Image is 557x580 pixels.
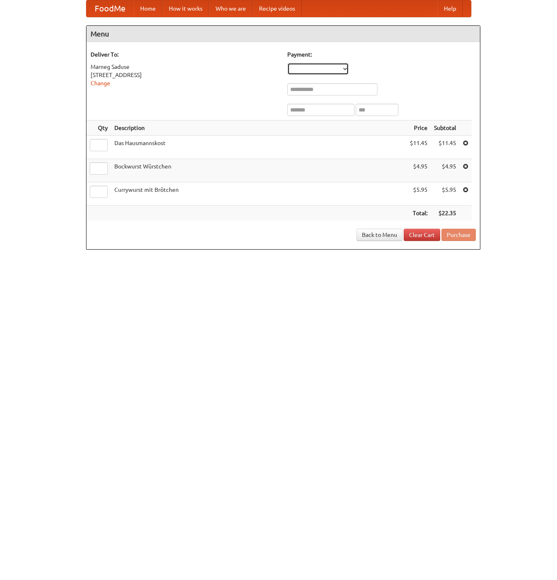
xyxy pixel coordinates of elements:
[431,136,459,159] td: $11.45
[431,121,459,136] th: Subtotal
[86,26,480,42] h4: Menu
[287,50,476,59] h5: Payment:
[431,159,459,182] td: $4.95
[111,182,407,206] td: Currywurst mit Brötchen
[407,159,431,182] td: $4.95
[86,0,134,17] a: FoodMe
[111,136,407,159] td: Das Hausmannskost
[357,229,402,241] a: Back to Menu
[111,121,407,136] th: Description
[111,159,407,182] td: Bockwurst Würstchen
[91,50,279,59] h5: Deliver To:
[162,0,209,17] a: How it works
[134,0,162,17] a: Home
[91,71,279,79] div: [STREET_ADDRESS]
[209,0,252,17] a: Who we are
[91,63,279,71] div: Marneg Saduse
[404,229,440,241] a: Clear Cart
[441,229,476,241] button: Purchase
[407,182,431,206] td: $5.95
[86,121,111,136] th: Qty
[252,0,302,17] a: Recipe videos
[407,136,431,159] td: $11.45
[91,80,110,86] a: Change
[431,182,459,206] td: $5.95
[437,0,463,17] a: Help
[431,206,459,221] th: $22.35
[407,206,431,221] th: Total:
[407,121,431,136] th: Price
